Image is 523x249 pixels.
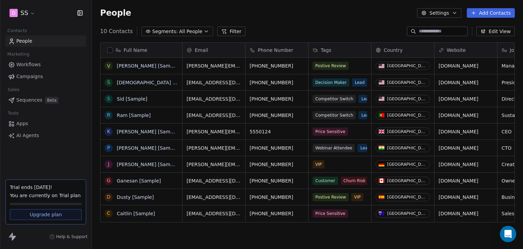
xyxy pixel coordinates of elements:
[476,27,515,36] button: Edit View
[16,120,28,127] span: Apps
[16,73,43,80] span: Campaigns
[45,97,59,104] span: Beta
[152,28,178,35] span: Segments:
[387,113,427,118] div: [GEOGRAPHIC_DATA]
[179,28,202,35] span: All People
[387,97,427,101] div: [GEOGRAPHIC_DATA]
[117,113,151,118] a: Ram [Sample]
[359,95,374,103] span: Lead
[100,8,131,18] span: People
[107,193,111,201] div: D
[100,58,183,245] div: grid
[387,63,427,68] div: [GEOGRAPHIC_DATA]
[16,38,32,45] span: People
[387,178,427,183] div: [GEOGRAPHIC_DATA]
[187,79,241,86] span: [EMAIL_ADDRESS][DOMAIN_NAME]
[5,71,86,82] a: Campaigns
[417,8,461,18] button: Settings
[16,97,42,104] span: Sequences
[195,47,208,54] span: Email
[107,210,110,217] div: C
[117,129,179,134] a: [PERSON_NAME] [Sample]
[358,144,373,152] span: Lead
[183,43,245,57] div: Email
[12,10,16,16] span: D
[321,47,331,54] span: Tags
[100,27,133,35] span: 10 Contacts
[387,211,427,216] div: [GEOGRAPHIC_DATA]
[5,94,86,106] a: SequencesBeta
[439,63,478,69] a: [DOMAIN_NAME]
[439,178,478,184] a: [DOMAIN_NAME]
[10,192,82,199] span: You are currently on Trial plan
[16,61,41,68] span: Workflows
[30,211,62,218] span: Upgrade plan
[387,146,427,150] div: [GEOGRAPHIC_DATA]
[5,130,86,141] a: AI Agents
[107,112,110,119] div: R
[384,47,403,54] span: Country
[187,96,241,102] span: [EMAIL_ADDRESS][DOMAIN_NAME]
[108,161,109,168] div: J
[434,43,497,57] div: Website
[117,96,147,102] a: Sid [Sample]
[5,108,21,118] span: Tools
[117,178,161,184] a: Ganesan [Sample]
[447,47,466,54] span: Website
[117,162,179,167] a: [PERSON_NAME] [Sample]
[250,161,304,168] span: [PHONE_NUMBER]
[5,35,86,47] a: People
[250,112,304,119] span: [PHONE_NUMBER]
[387,129,427,134] div: [GEOGRAPHIC_DATA]
[500,226,516,242] div: Open Intercom Messenger
[313,78,349,87] span: Decision Maker
[245,43,308,57] div: Phone Number
[439,80,478,85] a: [DOMAIN_NAME]
[10,184,82,191] div: Trial ends [DATE]!
[313,193,349,201] span: Postive Review
[351,193,363,201] span: VIP
[439,194,478,200] a: [DOMAIN_NAME]
[117,211,155,216] a: Caitlin [Sample]
[250,96,304,102] span: [PHONE_NUMBER]
[359,111,374,119] span: Lead
[187,161,241,168] span: [PERSON_NAME][EMAIL_ADDRESS][DOMAIN_NAME]
[387,195,427,200] div: [GEOGRAPHIC_DATA]
[117,194,154,200] a: Dusty [Sample]
[439,96,478,102] a: [DOMAIN_NAME]
[313,111,356,119] span: Competitor Switch
[313,128,348,136] span: Price Sensitive
[258,47,293,54] span: Phone Number
[352,78,367,87] span: Lead
[10,209,82,220] a: Upgrade plan
[56,234,88,239] span: Help & Support
[341,177,368,185] span: Churn Risk
[313,144,355,152] span: Webinar Attendee
[187,112,241,119] span: [EMAIL_ADDRESS][DOMAIN_NAME]
[107,128,110,135] div: K
[439,113,478,118] a: [DOMAIN_NAME]
[439,145,478,151] a: [DOMAIN_NAME]
[217,27,245,36] button: Filter
[313,177,338,185] span: Customer
[187,128,241,135] span: [PERSON_NAME][EMAIL_ADDRESS][DOMAIN_NAME]
[187,210,241,217] span: [EMAIL_ADDRESS][DOMAIN_NAME]
[107,177,111,184] div: G
[16,132,39,139] span: AI Agents
[250,128,304,135] span: 5550124
[117,63,179,69] a: [PERSON_NAME] [Sample]
[124,47,147,54] span: Full Name
[49,234,88,239] a: Help & Support
[107,62,110,70] div: V
[8,7,37,19] button: DSS
[387,80,427,85] div: [GEOGRAPHIC_DATA]
[439,211,478,216] a: [DOMAIN_NAME]
[5,85,22,95] span: Sales
[5,59,86,70] a: Workflows
[371,43,434,57] div: Country
[250,177,304,184] span: [PHONE_NUMBER]
[5,118,86,129] a: Apps
[187,145,241,151] span: [PERSON_NAME][EMAIL_ADDRESS][DOMAIN_NAME]
[439,162,478,167] a: [DOMAIN_NAME]
[187,194,241,201] span: [EMAIL_ADDRESS][DOMAIN_NAME]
